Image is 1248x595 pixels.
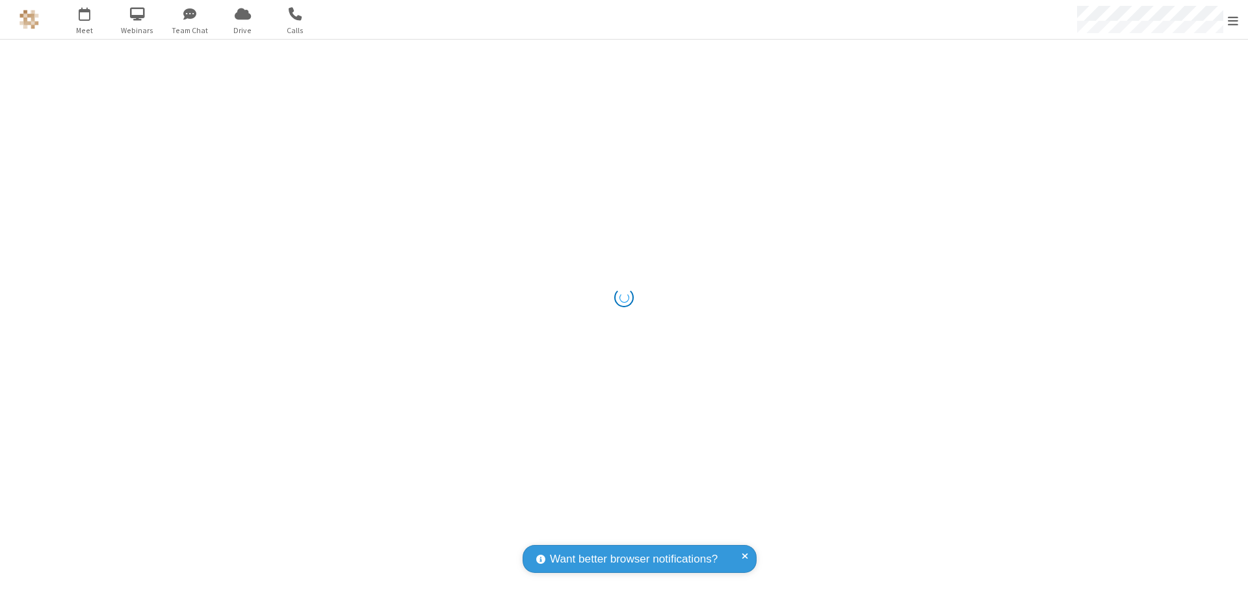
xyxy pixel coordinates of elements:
[113,25,162,36] span: Webinars
[60,25,109,36] span: Meet
[218,25,267,36] span: Drive
[550,551,718,568] span: Want better browser notifications?
[19,10,39,29] img: QA Selenium DO NOT DELETE OR CHANGE
[271,25,320,36] span: Calls
[166,25,214,36] span: Team Chat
